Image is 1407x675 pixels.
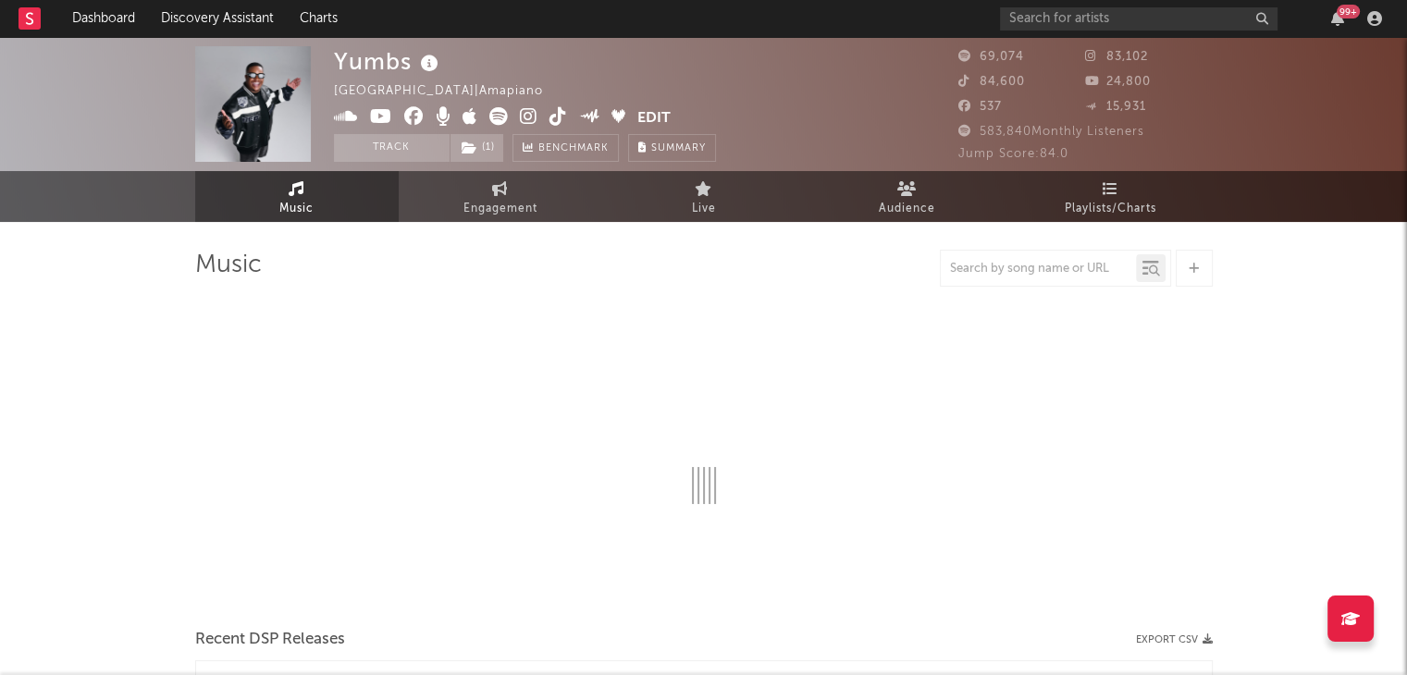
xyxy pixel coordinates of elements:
[1136,634,1213,645] button: Export CSV
[399,171,602,222] a: Engagement
[463,198,537,220] span: Engagement
[512,134,619,162] a: Benchmark
[1085,76,1151,88] span: 24,800
[334,80,564,103] div: [GEOGRAPHIC_DATA] | Amapiano
[602,171,806,222] a: Live
[879,198,935,220] span: Audience
[692,198,716,220] span: Live
[1009,171,1213,222] a: Playlists/Charts
[538,138,609,160] span: Benchmark
[941,262,1136,276] input: Search by song name or URL
[628,134,716,162] button: Summary
[1000,7,1277,31] input: Search for artists
[1331,11,1344,26] button: 99+
[1337,5,1360,18] div: 99 +
[637,107,671,130] button: Edit
[1085,101,1146,113] span: 15,931
[1065,198,1156,220] span: Playlists/Charts
[958,76,1025,88] span: 84,600
[958,101,1002,113] span: 537
[334,46,443,77] div: Yumbs
[1085,51,1148,63] span: 83,102
[806,171,1009,222] a: Audience
[651,143,706,153] span: Summary
[450,134,504,162] span: ( 1 )
[450,134,503,162] button: (1)
[334,134,450,162] button: Track
[195,629,345,651] span: Recent DSP Releases
[279,198,314,220] span: Music
[958,148,1068,160] span: Jump Score: 84.0
[195,171,399,222] a: Music
[958,51,1024,63] span: 69,074
[958,126,1144,138] span: 583,840 Monthly Listeners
